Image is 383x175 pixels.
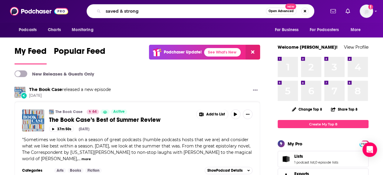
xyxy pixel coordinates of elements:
[103,6,266,16] input: Search podcasts, credits, & more...
[48,26,61,34] span: Charts
[87,109,99,114] a: 64
[29,93,111,98] span: [DATE]
[68,168,84,173] a: Books
[360,5,373,18] span: Logged in as mkercher
[328,6,338,16] a: Show notifications dropdown
[285,4,296,9] span: New
[54,46,105,60] span: Popular Feed
[72,26,93,34] span: Monitoring
[306,24,348,36] button: open menu
[250,87,260,94] button: Show More Button
[362,142,377,157] div: Open Intercom Messenger
[368,5,373,9] svg: Add a profile image
[360,5,373,18] button: Show profile menu
[351,26,361,34] span: More
[288,141,302,147] div: My Pro
[196,109,228,119] button: Show More Button
[15,70,94,77] a: New Releases & Guests Only
[87,4,314,18] div: Search podcasts, credits, & more...
[270,24,306,36] button: open menu
[269,10,294,13] span: Open Advanced
[113,109,125,115] span: Active
[278,151,368,167] span: Lists
[346,24,368,36] button: open menu
[68,24,101,36] button: open menu
[343,6,352,16] a: Show notifications dropdown
[111,109,127,114] a: Active
[22,109,44,131] img: The Book Case’s Best of Summer Review
[29,87,62,92] a: The Book Case
[243,109,253,119] button: Show More Button
[15,46,47,64] a: My Feed
[360,141,368,146] span: PRO
[294,160,315,164] a: 1 podcast list
[207,168,243,173] span: Show Podcast Details
[206,112,225,117] span: Add to List
[49,116,192,124] a: The Book Case’s Best of Summer Review
[344,44,368,50] a: View Profile
[55,109,83,114] a: The Book Case
[315,160,338,164] a: 0 episode lists
[204,48,241,57] a: See What's New
[44,24,64,36] a: Charts
[22,137,252,161] span: Sometimes we look back on a season of great podcasts (humble podcasts hosts that we are) and cons...
[15,87,25,98] img: The Book Case
[360,5,373,18] img: User Profile
[49,116,160,124] span: The Book Case’s Best of Summer Review
[81,157,91,162] button: more
[278,44,338,50] a: Welcome [PERSON_NAME]!
[294,154,303,159] span: Lists
[19,26,37,34] span: Podcasts
[266,8,296,15] button: Open AdvancedNew
[85,168,102,173] a: Fiction
[21,92,27,99] div: New Episode
[92,109,97,115] span: 64
[22,168,49,173] h3: Categories
[294,154,338,159] a: Lists
[360,141,368,146] a: PRO
[15,46,47,60] span: My Feed
[22,137,252,161] span: "
[49,109,54,114] img: The Book Case
[275,26,299,34] span: For Business
[49,126,74,132] button: 37m 50s
[280,155,292,163] a: Lists
[54,46,105,64] a: Popular Feed
[331,103,358,115] button: Share Top 8
[54,168,66,173] a: Arts
[79,127,89,131] div: [DATE]
[164,50,202,55] p: Podchaser Update!
[288,105,326,113] button: Change Top 8
[10,5,68,17] img: Podchaser - Follow, Share and Rate Podcasts
[15,24,45,36] button: open menu
[29,87,111,92] h3: released a new episode
[315,160,315,164] span: ,
[310,26,339,34] span: For Podcasters
[278,120,368,128] a: Create My Top 8
[78,156,81,161] span: ...
[205,167,253,174] button: ShowPodcast Details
